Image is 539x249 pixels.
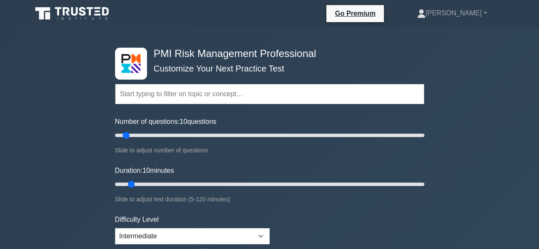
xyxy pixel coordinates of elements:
[115,84,424,104] input: Start typing to filter on topic or concept...
[115,215,159,225] label: Difficulty Level
[142,167,150,174] span: 10
[115,166,174,176] label: Duration: minutes
[115,194,424,204] div: Slide to adjust test duration (5-120 minutes)
[115,117,216,127] label: Number of questions: questions
[115,145,424,155] div: Slide to adjust number of questions
[180,118,187,125] span: 10
[330,8,380,19] a: Go Premium
[397,5,507,22] a: [PERSON_NAME]
[150,48,383,60] h4: PMI Risk Management Professional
